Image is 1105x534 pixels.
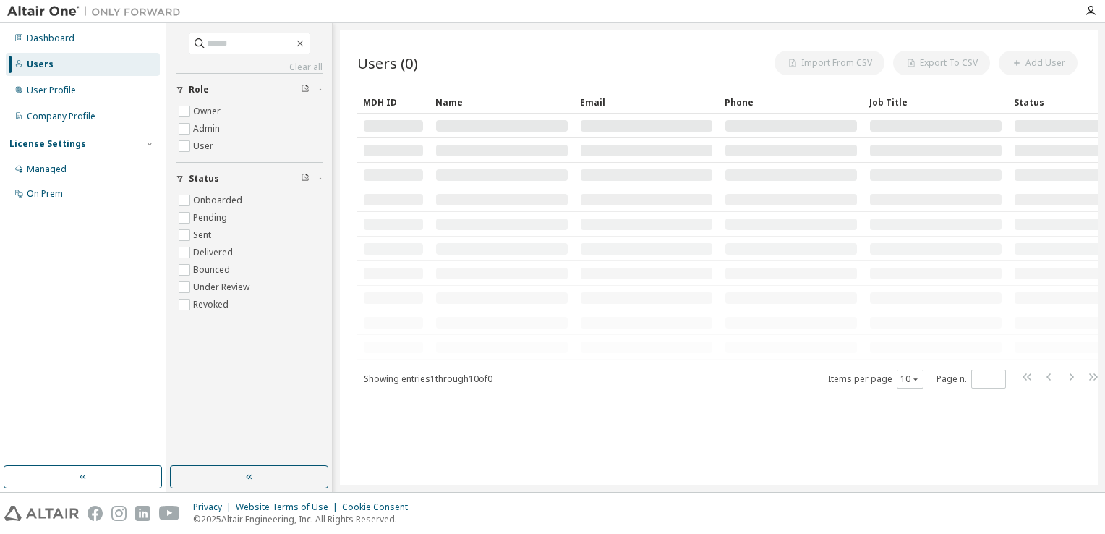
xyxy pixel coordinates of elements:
[193,192,245,209] label: Onboarded
[193,209,230,226] label: Pending
[193,226,214,244] label: Sent
[88,506,103,521] img: facebook.svg
[363,90,424,114] div: MDH ID
[1014,90,1102,114] div: Status
[236,501,342,513] div: Website Terms of Use
[342,501,417,513] div: Cookie Consent
[869,90,1002,114] div: Job Title
[27,188,63,200] div: On Prem
[189,84,209,96] span: Role
[193,296,231,313] label: Revoked
[357,53,418,73] span: Users (0)
[193,261,233,279] label: Bounced
[893,51,990,75] button: Export To CSV
[193,137,216,155] label: User
[159,506,180,521] img: youtube.svg
[725,90,858,114] div: Phone
[301,173,310,185] span: Clear filter
[364,373,492,385] span: Showing entries 1 through 10 of 0
[27,85,76,96] div: User Profile
[580,90,713,114] div: Email
[937,370,1006,389] span: Page n.
[27,33,74,44] div: Dashboard
[193,103,223,120] label: Owner
[193,513,417,525] p: © 2025 Altair Engineering, Inc. All Rights Reserved.
[111,506,127,521] img: instagram.svg
[135,506,150,521] img: linkedin.svg
[900,373,920,385] button: 10
[999,51,1078,75] button: Add User
[176,163,323,195] button: Status
[27,111,95,122] div: Company Profile
[27,164,67,175] div: Managed
[7,4,188,19] img: Altair One
[9,138,86,150] div: License Settings
[176,62,323,73] a: Clear all
[4,506,79,521] img: altair_logo.svg
[435,90,568,114] div: Name
[193,120,223,137] label: Admin
[193,501,236,513] div: Privacy
[176,74,323,106] button: Role
[193,244,236,261] label: Delivered
[828,370,923,389] span: Items per page
[775,51,884,75] button: Import From CSV
[301,84,310,96] span: Clear filter
[27,59,54,70] div: Users
[193,279,252,296] label: Under Review
[189,173,219,185] span: Status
